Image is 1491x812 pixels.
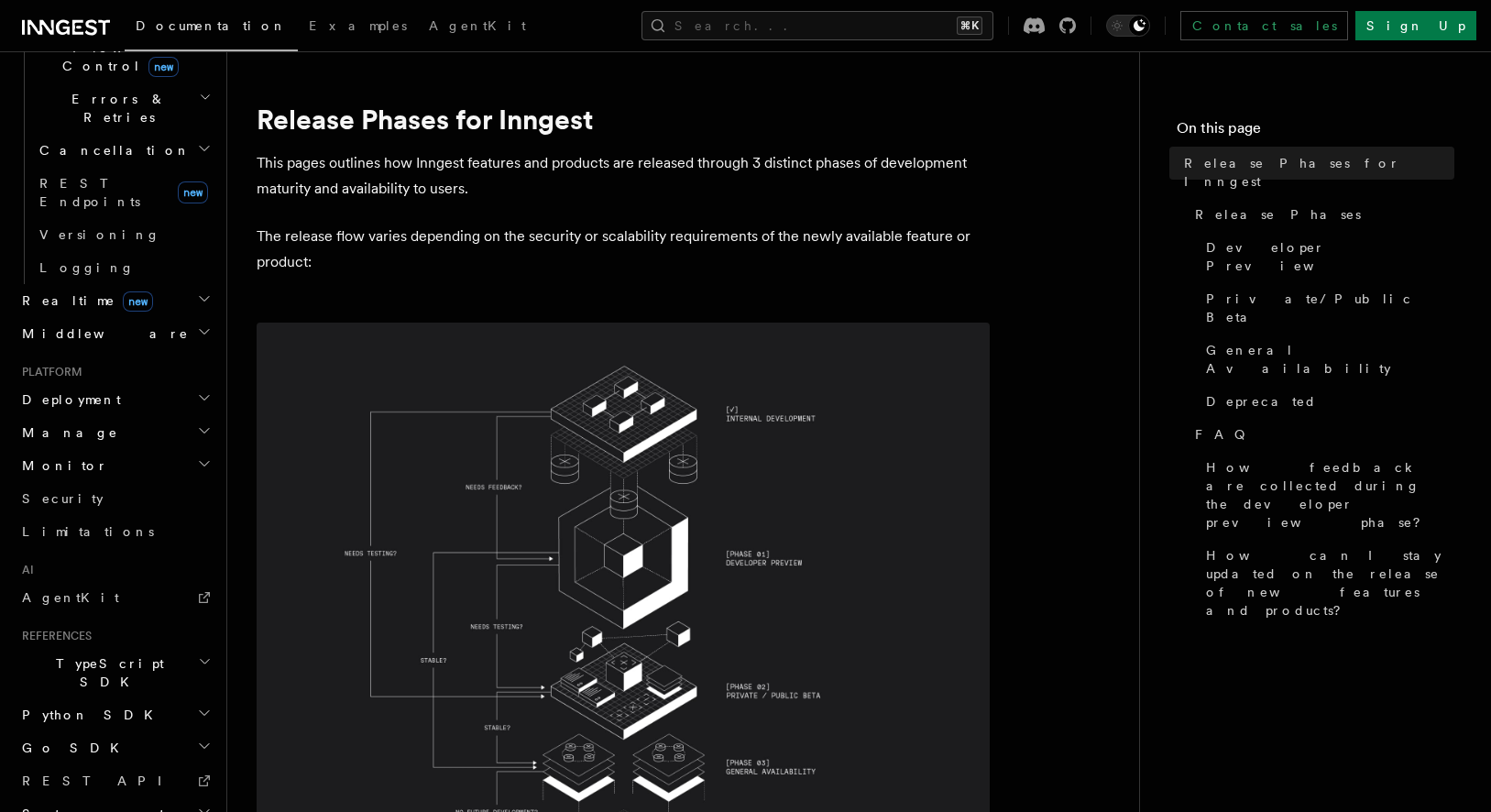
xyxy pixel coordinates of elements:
[32,141,191,159] span: Cancellation
[309,18,407,33] span: Examples
[22,774,178,788] span: REST API
[15,317,215,350] button: Middleware
[32,90,199,126] span: Errors & Retries
[178,181,208,203] span: new
[39,260,135,275] span: Logging
[32,31,215,82] button: Flow Controlnew
[15,456,108,475] span: Monitor
[32,218,215,251] a: Versioning
[1106,15,1150,37] button: Toggle dark mode
[15,383,215,416] button: Deployment
[418,5,537,49] a: AgentKit
[125,5,298,51] a: Documentation
[1199,385,1454,418] a: Deprecated
[123,291,153,312] span: new
[257,150,990,202] p: This pages outlines how Inngest features and products are released through 3 distinct phases of d...
[15,416,215,449] button: Manage
[15,563,34,577] span: AI
[22,524,154,539] span: Limitations
[15,698,215,731] button: Python SDK
[32,134,215,167] button: Cancellation
[148,57,179,77] span: new
[1199,539,1454,627] a: How can I stay updated on the release of new features and products?
[1206,290,1454,326] span: Private/Public Beta
[1195,205,1361,224] span: Release Phases
[1195,425,1255,444] span: FAQ
[15,390,121,409] span: Deployment
[1206,392,1317,411] span: Deprecated
[15,324,189,343] span: Middleware
[32,82,215,134] button: Errors & Retries
[1355,11,1476,40] a: Sign Up
[298,5,418,49] a: Examples
[1177,147,1454,198] a: Release Phases for Inngest
[957,16,982,35] kbd: ⌘K
[1206,458,1454,532] span: How feedback are collected during the developer preview phase?
[32,167,215,218] a: REST Endpointsnew
[15,654,198,691] span: TypeScript SDK
[15,764,215,797] a: REST API
[1199,451,1454,539] a: How feedback are collected during the developer preview phase?
[15,449,215,482] button: Monitor
[39,227,160,242] span: Versioning
[1188,198,1454,231] a: Release Phases
[429,18,526,33] span: AgentKit
[136,18,287,33] span: Documentation
[15,706,164,724] span: Python SDK
[1199,282,1454,334] a: Private/Public Beta
[1188,418,1454,451] a: FAQ
[15,284,215,317] button: Realtimenew
[15,581,215,614] a: AgentKit
[15,647,215,698] button: TypeScript SDK
[1180,11,1348,40] a: Contact sales
[15,482,215,515] a: Security
[15,291,153,310] span: Realtime
[1206,546,1454,620] span: How can I stay updated on the release of new features and products?
[22,590,119,605] span: AgentKit
[1199,231,1454,282] a: Developer Preview
[15,423,118,442] span: Manage
[1177,117,1454,147] h4: On this page
[15,365,82,379] span: Platform
[15,515,215,548] a: Limitations
[1206,341,1454,378] span: General Availability
[1199,334,1454,385] a: General Availability
[1206,238,1454,275] span: Developer Preview
[22,491,104,506] span: Security
[15,629,92,643] span: References
[1184,154,1454,191] span: Release Phases for Inngest
[15,739,130,757] span: Go SDK
[641,11,993,40] button: Search...⌘K
[32,38,202,75] span: Flow Control
[32,251,215,284] a: Logging
[39,176,140,209] span: REST Endpoints
[257,224,990,275] p: The release flow varies depending on the security or scalability requirements of the newly availa...
[257,103,990,136] h1: Release Phases for Inngest
[15,731,215,764] button: Go SDK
